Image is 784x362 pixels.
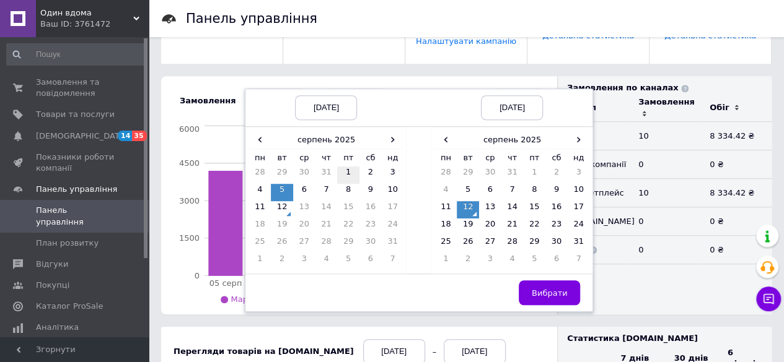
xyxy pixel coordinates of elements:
th: пт [523,149,545,167]
td: 10 [568,184,590,201]
td: 0 [629,207,700,236]
td: 14 [501,201,524,218]
td: 28 [434,166,457,184]
td: 2 [457,253,479,270]
span: 14 [118,131,132,141]
span: Показники роботи компанії [36,152,115,174]
span: › [382,131,404,149]
td: 28 [249,166,271,184]
td: 22 [337,218,359,236]
td: 19 [271,218,293,236]
td: 13 [479,201,501,218]
td: 9 [545,184,568,201]
td: 21 [501,218,524,236]
td: 11 [249,201,271,218]
span: ‹ [249,131,271,149]
td: Інше [558,236,629,264]
td: 14 [315,201,338,218]
td: 2 [359,166,382,184]
span: › [568,131,590,149]
td: 10 [629,179,700,207]
span: Каталог ProSale [36,301,103,312]
td: 17 [382,201,404,218]
td: 6 [359,253,382,270]
td: 29 [457,166,479,184]
td: 0 ₴ [700,207,772,236]
a: Поповнити [199,28,245,38]
td: 10 [382,184,404,201]
td: Маркетплейс [558,179,629,207]
td: 28 [315,236,338,253]
td: 20 [479,218,501,236]
button: Вибрати [519,280,581,305]
span: План розвитку [36,238,99,249]
span: Маркетплейс [231,295,287,304]
td: 7 [501,184,524,201]
th: ср [479,149,501,167]
td: 7 [315,184,338,201]
td: 1 [249,253,271,270]
span: [DEMOGRAPHIC_DATA] [36,131,128,142]
td: 16 [545,201,568,218]
th: пн [249,149,271,167]
td: 21 [315,218,338,236]
td: 5 [523,253,545,270]
td: [DOMAIN_NAME] [558,207,629,236]
span: Товари та послуги [36,109,115,120]
td: 31 [315,166,338,184]
td: 30 [545,236,568,253]
div: Ваш ID: 3761472 [40,19,149,30]
td: 30 [293,166,315,184]
td: 16 [359,201,382,218]
th: пн [434,149,457,167]
td: 19 [457,218,479,236]
th: чт [501,149,524,167]
td: Канал [558,93,629,122]
tspan: 3000 [179,196,200,205]
td: 17 [568,201,590,218]
td: 28 [501,236,524,253]
td: 8 [523,184,545,201]
td: 5 [457,184,479,201]
td: 7 [568,253,590,270]
td: 0 ₴ [700,150,772,179]
tspan: 05 серп [209,278,242,288]
td: 27 [479,236,501,253]
td: 18 [249,218,271,236]
div: Замовлення [638,97,694,108]
th: нд [568,149,590,167]
td: 22 [523,218,545,236]
td: 30 [359,236,382,253]
td: 27 [293,236,315,253]
th: нд [382,149,404,167]
th: пт [337,149,359,167]
div: [DATE] [481,95,543,120]
td: 26 [457,236,479,253]
td: Сайт компанії [558,150,629,179]
td: 13 [293,201,315,218]
a: Налаштувати кампанію [416,37,516,46]
td: 31 [382,236,404,253]
tspan: 1500 [179,233,200,243]
td: 12 [457,201,479,218]
div: [DATE] [295,95,357,120]
td: 10 [629,122,700,150]
tspan: 0 [195,271,200,280]
th: сб [359,149,382,167]
td: 12 [271,201,293,218]
th: ср [293,149,315,167]
td: 5 [271,184,293,201]
td: 15 [337,201,359,218]
td: 0 [629,236,700,264]
tspan: 4500 [179,158,200,168]
a: Детальна статистика [664,32,756,41]
td: 26 [271,236,293,253]
span: Панель управління [36,184,117,195]
td: 30 [479,166,501,184]
td: 3 [568,166,590,184]
span: Відгуки [36,259,68,270]
div: Замовлення [180,95,236,106]
span: Покупці [36,280,69,291]
td: 8 [337,184,359,201]
h1: Панель управління [186,11,317,26]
